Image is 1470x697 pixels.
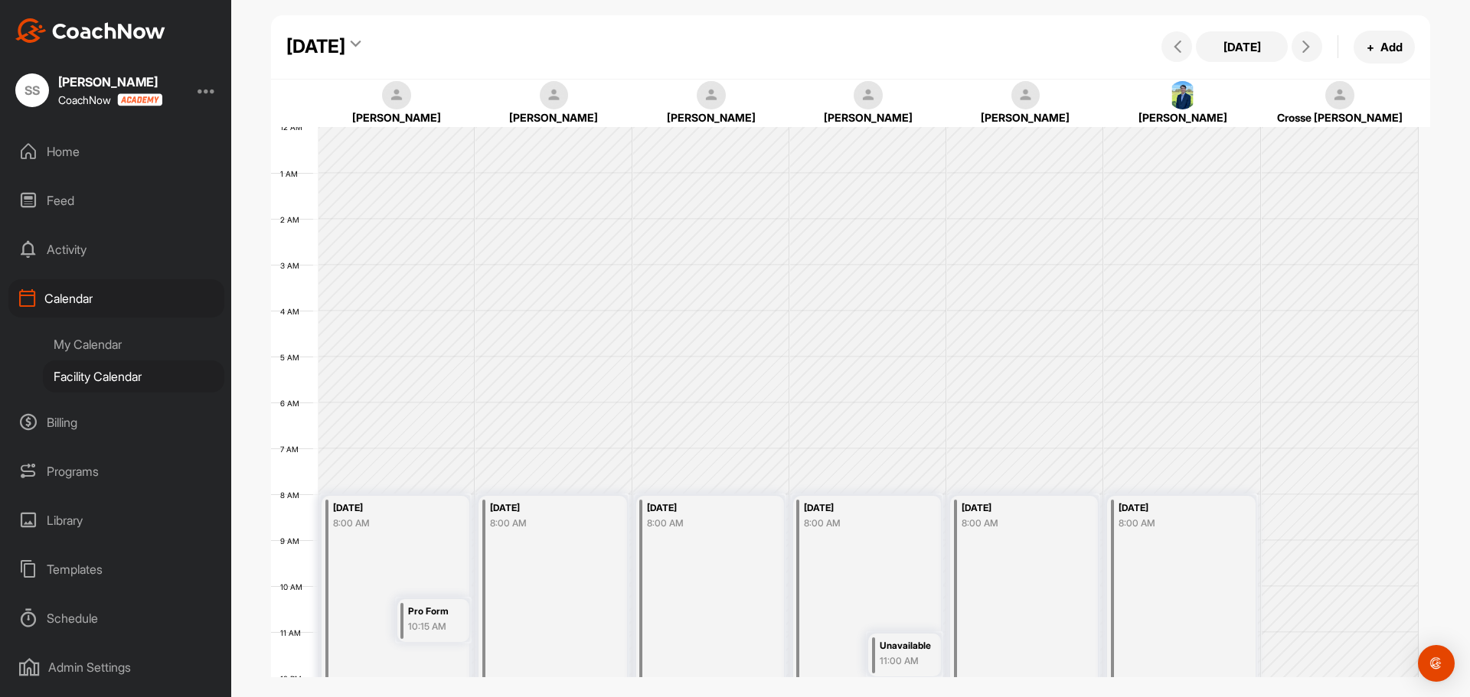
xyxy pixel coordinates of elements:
img: CoachNow [15,18,165,43]
img: square_default-ef6cabf814de5a2bf16c804365e32c732080f9872bdf737d349900a9daf73cf9.png [1011,81,1040,110]
img: square_default-ef6cabf814de5a2bf16c804365e32c732080f9872bdf737d349900a9daf73cf9.png [382,81,411,110]
img: square_c2a203cc4dd846f27c50a118220ad3ef.jpg [1168,81,1197,110]
div: My Calendar [43,328,224,360]
img: square_default-ef6cabf814de5a2bf16c804365e32c732080f9872bdf737d349900a9daf73cf9.png [697,81,726,110]
div: Schedule [8,599,224,637]
img: square_default-ef6cabf814de5a2bf16c804365e32c732080f9872bdf737d349900a9daf73cf9.png [854,81,883,110]
div: [PERSON_NAME] [804,109,933,125]
img: square_default-ef6cabf814de5a2bf16c804365e32c732080f9872bdf737d349900a9daf73cf9.png [540,81,569,110]
div: 11:00 AM [880,654,932,668]
div: 8:00 AM [804,516,916,530]
img: CoachNow acadmey [117,93,162,106]
div: Crosse [PERSON_NAME] [1276,109,1404,125]
div: Templates [8,550,224,588]
div: 12 AM [271,122,318,132]
div: [PERSON_NAME] [961,109,1089,125]
div: 5 AM [271,353,315,362]
div: Calendar [8,279,224,318]
div: 1 AM [271,169,313,178]
div: 8:00 AM [1119,516,1231,530]
div: 10:15 AM [408,620,460,633]
div: [DATE] [962,500,1074,517]
div: [DATE] [490,500,603,517]
div: 7 AM [271,445,314,454]
div: 8:00 AM [962,516,1074,530]
div: [PERSON_NAME] [332,109,461,125]
div: 12 PM [271,674,317,683]
div: [PERSON_NAME] [1119,109,1247,125]
div: 8:00 AM [333,516,446,530]
div: Library [8,501,224,539]
div: 4 AM [271,307,315,316]
div: Unavailable [880,637,932,655]
div: 2 AM [271,215,315,224]
div: Admin Settings [8,648,224,686]
div: 9 AM [271,536,315,546]
div: Pro Form [408,603,460,620]
div: [DATE] [286,33,345,60]
button: [DATE] [1196,31,1288,62]
div: 6 AM [271,399,315,408]
div: [DATE] [333,500,446,517]
div: 3 AM [271,261,315,270]
span: + [1367,39,1374,55]
div: SS [15,73,49,107]
div: 8 AM [271,490,315,500]
div: 8:00 AM [647,516,759,530]
div: 8:00 AM [490,516,603,530]
div: [PERSON_NAME] [58,76,162,88]
div: [PERSON_NAME] [647,109,776,125]
div: [DATE] [647,500,759,517]
div: [DATE] [804,500,916,517]
div: Facility Calendar [43,360,224,392]
div: Activity [8,230,224,269]
div: 10 AM [271,582,318,591]
div: CoachNow [58,93,162,106]
div: Programs [8,452,224,490]
button: +Add [1354,31,1415,64]
div: Feed [8,181,224,220]
div: Open Intercom Messenger [1418,645,1455,682]
div: Home [8,132,224,171]
div: Billing [8,403,224,441]
div: [DATE] [1119,500,1231,517]
div: 11 AM [271,628,316,637]
img: square_default-ef6cabf814de5a2bf16c804365e32c732080f9872bdf737d349900a9daf73cf9.png [1325,81,1354,110]
div: [PERSON_NAME] [490,109,619,125]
